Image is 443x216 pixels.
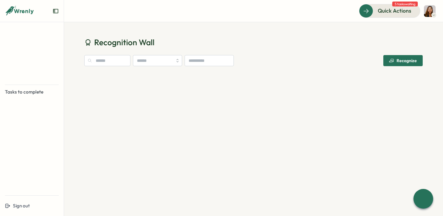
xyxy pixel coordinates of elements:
button: Recognize [383,55,423,66]
button: Expand sidebar [53,8,59,14]
span: Sign out [13,203,30,209]
div: Recognize [389,58,417,63]
button: Quick Actions [359,4,420,18]
img: Maria Makarova [424,5,436,17]
span: Quick Actions [378,7,411,15]
span: Recognition Wall [94,37,154,48]
p: Tasks to complete [5,89,59,95]
span: 5 tasks waiting [392,2,418,6]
